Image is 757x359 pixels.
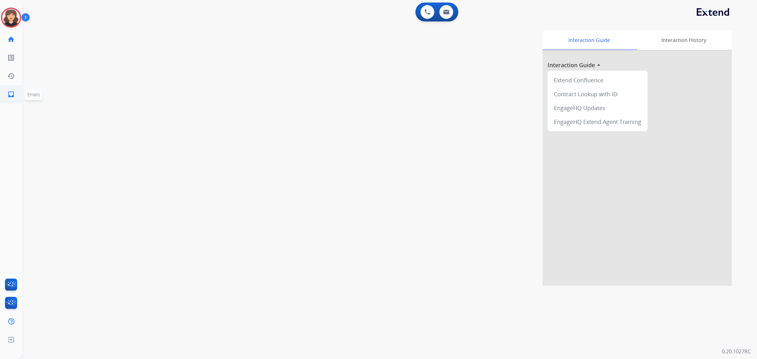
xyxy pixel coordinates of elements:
p: 0.20.1027RC [722,348,751,355]
span: Emails [27,91,40,97]
div: Contract Lookup with ID [550,87,645,101]
img: avatar [2,9,20,26]
div: EngageHQ Extend Agent Training [550,115,645,129]
mat-icon: history [7,72,15,80]
mat-icon: home [7,36,15,43]
div: Extend Confluence [550,73,645,87]
mat-icon: list_alt [7,54,15,62]
mat-icon: inbox [7,91,15,98]
div: Interaction Guide [543,30,636,50]
div: EngageHQ Updates [550,101,645,115]
div: Interaction History [636,30,732,50]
